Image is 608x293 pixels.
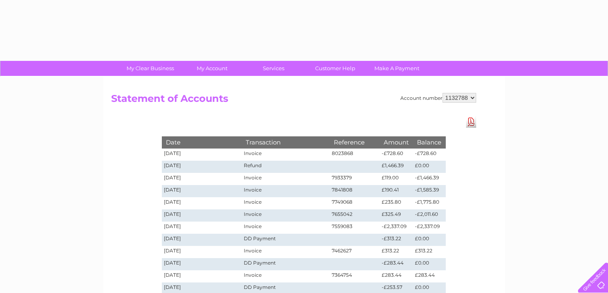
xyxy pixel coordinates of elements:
td: Invoice [242,173,329,185]
a: My Clear Business [117,61,184,76]
td: [DATE] [162,161,242,173]
th: Reference [330,136,380,148]
a: My Account [178,61,245,76]
td: £313.22 [380,246,413,258]
td: Invoice [242,185,329,197]
td: DD Payment [242,234,329,246]
td: -£1,466.39 [413,173,445,185]
td: [DATE] [162,197,242,209]
td: 7655042 [330,209,380,222]
td: Invoice [242,197,329,209]
td: 7933379 [330,173,380,185]
td: Invoice [242,209,329,222]
td: -£2,337.09 [413,222,445,234]
a: Download Pdf [466,116,476,128]
td: -£313.22 [380,234,413,246]
td: DD Payment [242,258,329,270]
td: £190.41 [380,185,413,197]
td: Invoice [242,149,329,161]
th: Amount [380,136,413,148]
td: £283.44 [380,270,413,282]
td: -£283.44 [380,258,413,270]
a: Make A Payment [363,61,430,76]
h2: Statement of Accounts [111,93,476,108]
td: Refund [242,161,329,173]
th: Transaction [242,136,329,148]
td: [DATE] [162,234,242,246]
td: Invoice [242,246,329,258]
th: Date [162,136,242,148]
td: [DATE] [162,209,242,222]
td: [DATE] [162,222,242,234]
td: -£1,585.39 [413,185,445,197]
td: -£728.60 [380,149,413,161]
td: -£728.60 [413,149,445,161]
td: £0.00 [413,234,445,246]
td: £119.00 [380,173,413,185]
td: 7749068 [330,197,380,209]
td: [DATE] [162,173,242,185]
td: £0.00 [413,258,445,270]
td: Invoice [242,270,329,282]
td: £283.44 [413,270,445,282]
td: 7841808 [330,185,380,197]
td: Invoice [242,222,329,234]
td: -£2,337.09 [380,222,413,234]
td: £325.49 [380,209,413,222]
td: [DATE] [162,258,242,270]
td: £313.22 [413,246,445,258]
td: £0.00 [413,161,445,173]
td: 8023868 [330,149,380,161]
a: Customer Help [302,61,369,76]
th: Balance [413,136,445,148]
td: 7364754 [330,270,380,282]
td: [DATE] [162,185,242,197]
td: -£2,011.60 [413,209,445,222]
td: [DATE] [162,246,242,258]
td: £1,466.39 [380,161,413,173]
td: [DATE] [162,270,242,282]
td: -£1,775.80 [413,197,445,209]
td: 7559083 [330,222,380,234]
td: £235.80 [380,197,413,209]
a: Services [240,61,307,76]
td: [DATE] [162,149,242,161]
td: 7462627 [330,246,380,258]
div: Account number [400,93,476,103]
